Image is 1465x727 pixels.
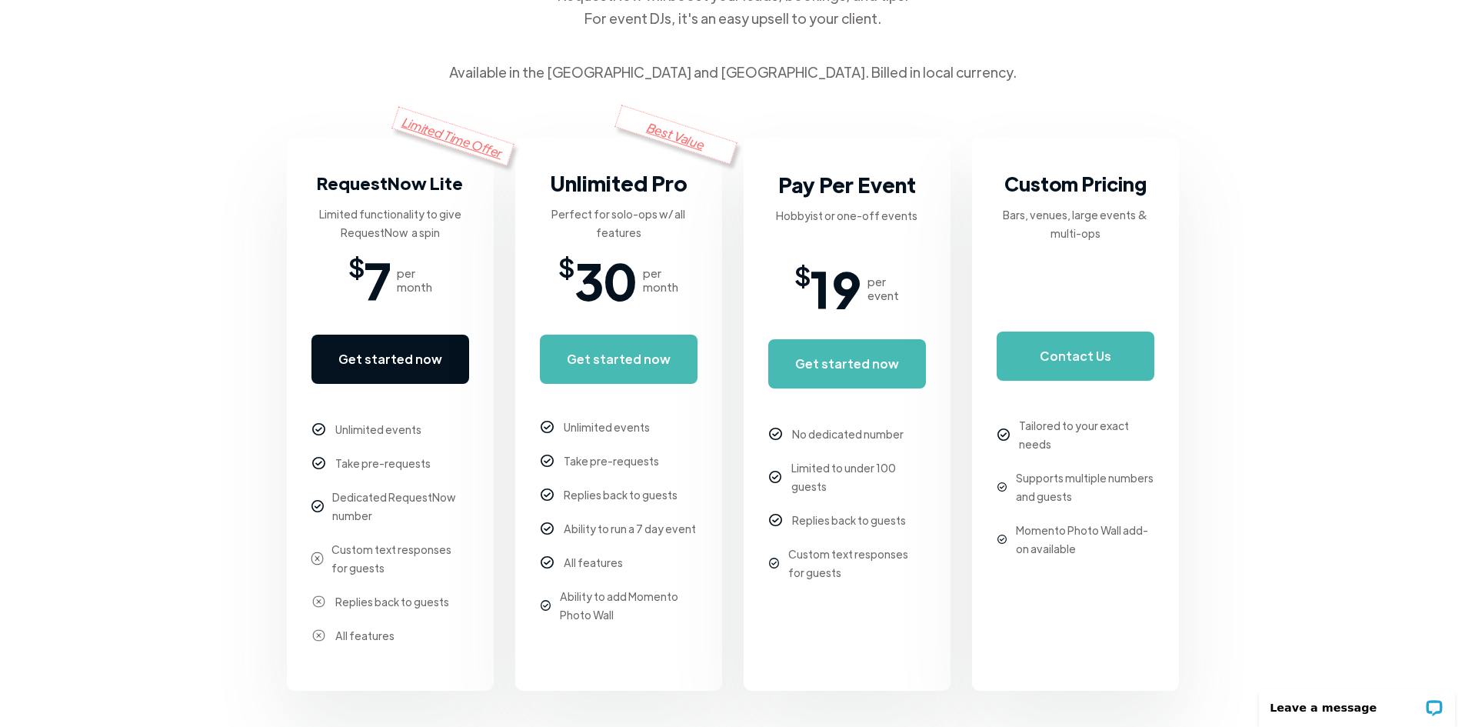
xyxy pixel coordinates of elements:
div: per event [867,275,899,302]
span: 19 [811,265,861,312]
img: checkmark [997,482,1007,492]
div: No dedicated number [792,425,904,443]
div: Best Value [614,105,737,164]
img: checkmark [997,429,1010,441]
strong: Pay Per Event [778,171,916,198]
img: checkmark [769,471,781,483]
a: Get started now [311,335,469,384]
div: Limited functionality to give RequestNow a spin [311,205,469,242]
div: Momento Photo Wall add-on available [1016,521,1154,558]
div: Replies back to guests [792,511,906,529]
iframe: LiveChat chat widget [1249,679,1465,727]
div: Unlimited events [564,418,650,436]
img: checkmark [312,457,325,470]
img: checkmark [541,556,554,569]
div: Take pre-requests [335,454,431,472]
div: Ability to add Momento Photo Wall [560,587,697,624]
span: $ [348,257,365,275]
strong: Custom Pricing [1004,171,1147,196]
div: Unlimited events [335,420,421,439]
img: checkmark [769,428,782,441]
img: checkmark [769,514,782,527]
span: 30 [574,257,637,303]
img: checkmark [541,522,554,535]
img: checkmark [541,600,551,610]
div: Limited to under 100 guests [791,459,926,495]
img: checkmark [997,535,1007,544]
div: All features [335,626,395,645]
span: $ [794,265,811,284]
div: Take pre-requests [564,452,659,470]
a: Get started now [540,335,698,384]
img: checkmark [312,595,325,609]
h3: RequestNow Lite [317,168,463,198]
span: 7 [365,257,391,303]
div: Hobbyist or one-off events [776,206,917,225]
div: All features [564,553,623,572]
div: Replies back to guests [335,592,449,611]
a: Contact Us [997,332,1154,381]
div: Perfect for solo-ops w/ all features [540,205,698,242]
div: Bars, venues, large events & multi-ops [997,205,1154,242]
div: Available in the [GEOGRAPHIC_DATA] and [GEOGRAPHIC_DATA]. Billed in local currency. [449,61,1017,84]
img: checkmark [312,629,325,642]
img: checkmark [311,500,324,512]
img: checkmark [541,421,554,434]
div: Custom text responses for guests [788,545,925,582]
img: checkmark [541,455,554,468]
h3: Unlimited Pro [550,168,688,198]
div: per month [397,266,432,294]
div: Ability to run a 7 day event [564,519,696,538]
div: per month [643,266,678,294]
div: Limited Time Offer [391,106,514,165]
div: Replies back to guests [564,485,678,504]
img: checkmark [541,489,554,502]
img: checkmark [311,552,324,565]
a: Get started now [768,339,926,389]
div: Supports multiple numbers and guests [1016,469,1154,505]
div: Dedicated RequestNow number [332,488,468,525]
img: checkmark [769,558,779,568]
img: checkmark [312,423,325,436]
div: Custom text responses for guests [331,540,468,577]
div: Tailored to your exact needs [1019,416,1154,453]
span: $ [558,257,574,275]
